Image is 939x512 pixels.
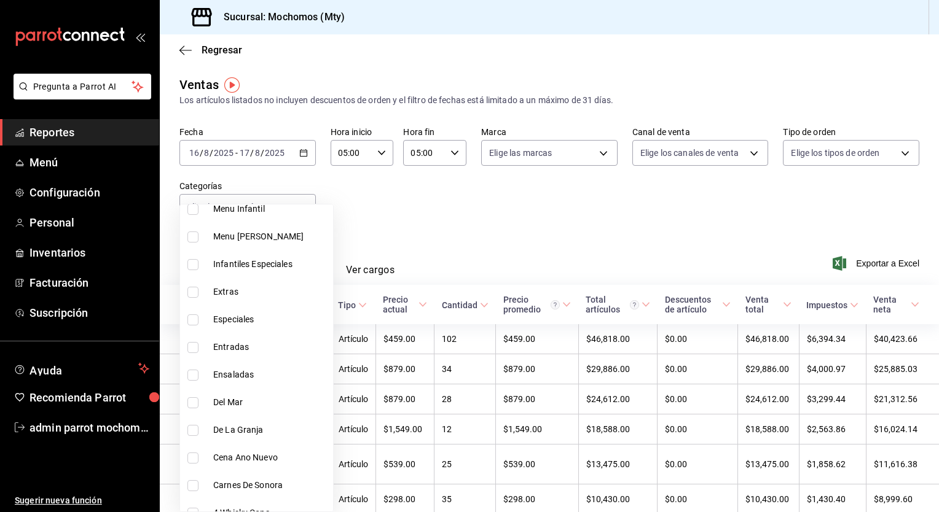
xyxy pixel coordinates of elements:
[213,258,328,271] span: Infantiles Especiales
[213,424,328,436] span: De La Granja
[213,368,328,381] span: Ensaladas
[213,341,328,354] span: Entradas
[224,77,240,93] img: Tooltip marker
[213,230,328,243] span: Menu [PERSON_NAME]
[213,285,328,298] span: Extras
[213,479,328,492] span: Carnes De Sonora
[213,396,328,409] span: Del Mar
[213,313,328,326] span: Especiales
[213,451,328,464] span: Cena Ano Nuevo
[213,203,328,215] span: Menu Infantil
